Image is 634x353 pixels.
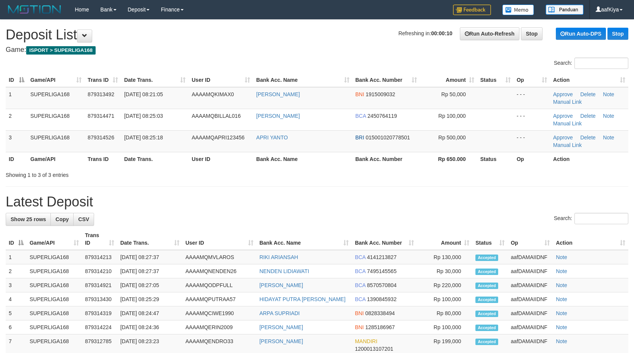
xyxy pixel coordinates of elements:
span: Accepted [475,255,498,261]
a: Approve [553,113,573,119]
th: Action [550,152,628,166]
th: Game/API [27,152,85,166]
th: ID: activate to sort column descending [6,228,27,250]
a: Run Auto-DPS [556,28,606,40]
td: SUPERLIGA168 [27,292,82,306]
td: AAAAMQERIN2009 [182,320,256,334]
a: Manual Link [553,99,582,105]
th: Game/API: activate to sort column ascending [27,73,85,87]
th: Action: activate to sort column ascending [550,73,628,87]
td: 2 [6,109,27,130]
a: Stop [521,27,543,40]
span: BCA [356,113,366,119]
th: Op [514,152,550,166]
label: Search: [554,58,628,69]
span: Copy 015001020778501 to clipboard [366,134,410,141]
a: Note [556,338,567,344]
a: [PERSON_NAME] [260,324,303,330]
td: [DATE] 08:24:47 [117,306,182,320]
span: BCA [355,296,365,302]
td: aafDAMAIIDNF [508,292,553,306]
span: AAAAMQBILLAL016 [192,113,241,119]
span: 879313492 [88,91,114,97]
td: 879314319 [82,306,117,320]
td: 1 [6,87,27,109]
td: SUPERLIGA168 [27,264,82,278]
h1: Latest Deposit [6,194,628,209]
th: Trans ID: activate to sort column ascending [82,228,117,250]
td: AAAAMQCIWE1990 [182,306,256,320]
td: 879313430 [82,292,117,306]
span: CSV [78,216,89,222]
img: Button%20Memo.svg [502,5,534,15]
span: BNI [356,91,364,97]
span: [DATE] 08:21:05 [124,91,163,97]
td: aafDAMAIIDNF [508,306,553,320]
th: Action: activate to sort column ascending [553,228,628,250]
a: Delete [580,113,595,119]
td: Rp 80,000 [417,306,472,320]
a: [PERSON_NAME] [260,282,303,288]
a: RIKI ARIANSAH [260,254,298,260]
th: Status: activate to sort column ascending [472,228,508,250]
span: Rp 500,000 [438,134,466,141]
strong: 00:00:10 [431,30,452,36]
input: Search: [574,213,628,224]
a: Note [556,310,567,316]
a: Copy [50,213,74,226]
a: Delete [580,91,595,97]
a: Approve [553,91,573,97]
a: HIDAYAT PUTRA [PERSON_NAME] [260,296,346,302]
img: Feedback.jpg [453,5,491,15]
a: Approve [553,134,573,141]
td: 1 [6,250,27,264]
th: User ID: activate to sort column ascending [182,228,256,250]
td: 879314210 [82,264,117,278]
span: Accepted [475,325,498,331]
a: Note [556,282,567,288]
td: aafDAMAIIDNF [508,320,553,334]
span: 879314526 [88,134,114,141]
td: - - - [514,109,550,130]
a: Delete [580,134,595,141]
th: User ID: activate to sort column ascending [189,73,253,87]
a: Note [603,91,614,97]
a: Note [603,134,614,141]
span: Refreshing in: [398,30,452,36]
th: Date Trans. [121,152,189,166]
span: BNI [355,324,363,330]
td: Rp 130,000 [417,250,472,264]
td: SUPERLIGA168 [27,130,85,152]
th: Trans ID: activate to sort column ascending [85,73,121,87]
a: ARPA SUPRIADI [260,310,300,316]
td: SUPERLIGA168 [27,306,82,320]
td: 5 [6,306,27,320]
td: 3 [6,130,27,152]
td: [DATE] 08:25:29 [117,292,182,306]
td: [DATE] 08:27:05 [117,278,182,292]
th: Game/API: activate to sort column ascending [27,228,82,250]
a: Note [603,113,614,119]
img: panduan.png [546,5,584,15]
span: Copy 1915009032 to clipboard [366,91,395,97]
td: - - - [514,87,550,109]
th: Bank Acc. Name: activate to sort column ascending [256,228,352,250]
a: NENDEN LIDIAWATI [260,268,309,274]
th: Bank Acc. Number: activate to sort column ascending [352,73,420,87]
th: ID [6,152,27,166]
span: BCA [355,282,365,288]
td: aafDAMAIIDNF [508,250,553,264]
th: Bank Acc. Name [253,152,352,166]
span: AAAAMQAPRI123456 [192,134,244,141]
a: APRI YANTO [256,134,288,141]
span: Accepted [475,269,498,275]
td: Rp 100,000 [417,320,472,334]
label: Search: [554,213,628,224]
a: [PERSON_NAME] [260,338,303,344]
td: 879314921 [82,278,117,292]
th: Amount: activate to sort column ascending [420,73,477,87]
span: BCA [355,268,365,274]
th: Trans ID [85,152,121,166]
span: [DATE] 08:25:18 [124,134,163,141]
td: [DATE] 08:27:37 [117,250,182,264]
